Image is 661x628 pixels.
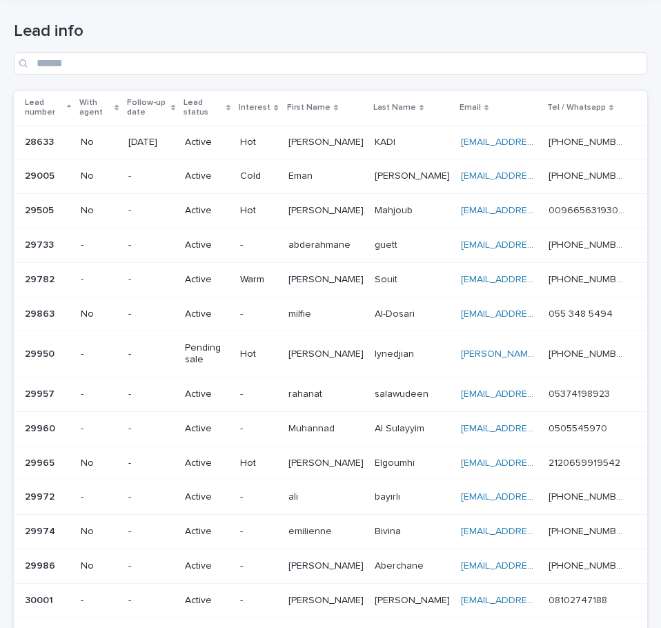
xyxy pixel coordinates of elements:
p: [PERSON_NAME] [288,558,366,572]
p: - [128,205,174,217]
p: Bivina [375,523,404,538]
p: Lead status [184,95,223,121]
p: 29986 [25,558,58,572]
p: - [81,423,117,435]
p: [PHONE_NUMBER] [549,558,628,572]
p: 05374198923 [549,386,613,400]
p: With agent [79,95,110,121]
p: 00966563193063 [549,202,628,217]
p: - [128,274,174,286]
p: Lead number [25,95,63,121]
p: ‭055 348 5494‬ [549,306,615,320]
p: [PERSON_NAME] [288,592,366,607]
p: Active [185,526,229,538]
p: [DATE] [128,137,174,148]
p: [PHONE_NUMBER] [549,237,628,251]
p: guett [375,237,400,251]
p: 29733 [25,237,57,251]
a: [EMAIL_ADDRESS][DOMAIN_NAME] [461,137,617,147]
p: Active [185,205,229,217]
p: Muhannad [288,420,337,435]
p: Warm [240,274,277,286]
p: - [128,423,174,435]
p: rahanat [288,386,325,400]
tr: 2863328633 No[DATE]ActiveHot[PERSON_NAME][PERSON_NAME] KADIKADI [EMAIL_ADDRESS][DOMAIN_NAME] [PHO... [14,125,647,159]
a: [EMAIL_ADDRESS][DOMAIN_NAME] [461,527,617,536]
p: Last Name [373,100,416,115]
p: [PHONE_NUMBER] [549,346,628,360]
tr: 2995729957 --Active-rahanatrahanat salawudeensalawudeen [EMAIL_ADDRESS][DOMAIN_NAME] 053741989230... [14,377,647,411]
p: 29974 [25,523,58,538]
p: No [81,560,117,572]
p: [PERSON_NAME] [375,592,453,607]
p: [PERSON_NAME] [288,271,366,286]
a: [EMAIL_ADDRESS][DOMAIN_NAME] [461,309,617,319]
p: milfie [288,306,314,320]
p: Active [185,137,229,148]
p: [PERSON_NAME] [288,134,366,148]
tr: 2978229782 --ActiveWarm[PERSON_NAME][PERSON_NAME] SouitSouit [EMAIL_ADDRESS][DOMAIN_NAME] [PHONE_... [14,262,647,297]
input: Search [14,52,647,75]
a: [EMAIL_ADDRESS][DOMAIN_NAME] [461,240,617,250]
p: - [240,491,277,503]
p: Elgoumhi [375,455,417,469]
p: - [81,595,117,607]
p: Eman [288,168,315,182]
p: abderahmane [288,237,353,251]
p: 08102747188 [549,592,610,607]
p: - [128,491,174,503]
p: 29957 [25,386,57,400]
p: Active [185,274,229,286]
p: No [81,170,117,182]
tr: 2997429974 No-Active-emilienneemilienne BivinaBivina [EMAIL_ADDRESS][DOMAIN_NAME] [PHONE_NUMBER][... [14,515,647,549]
p: [PHONE_NUMBER] [549,134,628,148]
p: Interest [239,100,270,115]
p: [PERSON_NAME] [288,202,366,217]
tr: 2997229972 --Active-aliali bayırlıbayırlı [EMAIL_ADDRESS][DOMAIN_NAME] [PHONE_NUMBER][PHONE_NUMBER] [14,480,647,515]
p: 0505545970 [549,420,610,435]
p: Souit [375,271,400,286]
p: Al Sulayyim [375,420,427,435]
p: Active [185,458,229,469]
p: - [128,170,174,182]
p: Active [185,239,229,251]
p: - [128,389,174,400]
tr: 2986329863 No-Active-milfiemilfie Al-DosariAl-Dosari [EMAIL_ADDRESS][DOMAIN_NAME] ‭055 348 5494‬‭... [14,297,647,331]
p: 29960 [25,420,58,435]
tr: 2995029950 --Pending saleHot[PERSON_NAME][PERSON_NAME] IynedjianIynedjian [PERSON_NAME][EMAIL_ADD... [14,331,647,377]
p: Hot [240,458,277,469]
p: - [240,423,277,435]
p: Mahjoub [375,202,415,217]
p: salawudeen [375,386,431,400]
tr: 2973329733 --Active-abderahmaneabderahmane guettguett [EMAIL_ADDRESS][DOMAIN_NAME] [PHONE_NUMBER]... [14,228,647,262]
p: 30001 [25,592,56,607]
p: - [240,308,277,320]
p: No [81,526,117,538]
p: 29505 [25,202,57,217]
p: [PHONE_NUMBER] [549,523,628,538]
p: Aberchane [375,558,426,572]
a: [EMAIL_ADDRESS][DOMAIN_NAME] [461,424,617,433]
p: - [240,526,277,538]
p: - [240,239,277,251]
p: - [128,595,174,607]
p: Follow-up date [127,95,168,121]
h1: Lead info [14,21,647,41]
p: - [128,349,174,360]
p: - [128,526,174,538]
p: - [128,560,174,572]
p: emilienne [288,523,335,538]
a: [EMAIL_ADDRESS][DOMAIN_NAME] [461,596,617,605]
p: Iynedjian [375,346,417,360]
p: Active [185,595,229,607]
p: 29782 [25,271,57,286]
p: - [81,239,117,251]
p: Active [185,423,229,435]
p: No [81,205,117,217]
p: [PERSON_NAME] [375,168,453,182]
p: First Name [287,100,330,115]
p: - [240,595,277,607]
p: bayırlı [375,489,403,503]
p: - [81,491,117,503]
